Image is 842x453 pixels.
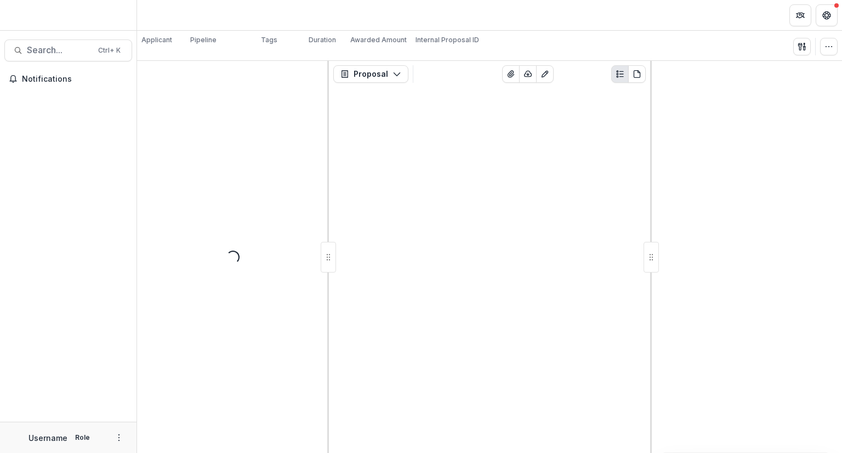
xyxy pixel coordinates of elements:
button: Get Help [816,4,838,26]
p: Role [72,433,93,443]
p: Duration [309,35,336,45]
button: Notifications [4,70,132,88]
button: Partners [789,4,811,26]
span: Notifications [22,75,128,84]
p: Username [29,432,67,444]
p: Internal Proposal ID [416,35,479,45]
div: Ctrl + K [96,44,123,56]
button: Plaintext view [611,65,629,83]
p: Applicant [141,35,172,45]
button: PDF view [628,65,646,83]
button: Search... [4,39,132,61]
button: Proposal [333,65,408,83]
button: Edit as form [536,65,554,83]
span: Search... [27,45,92,55]
p: Awarded Amount [350,35,407,45]
button: View Attached Files [502,65,520,83]
p: Tags [261,35,277,45]
p: Pipeline [190,35,217,45]
button: More [112,431,126,444]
